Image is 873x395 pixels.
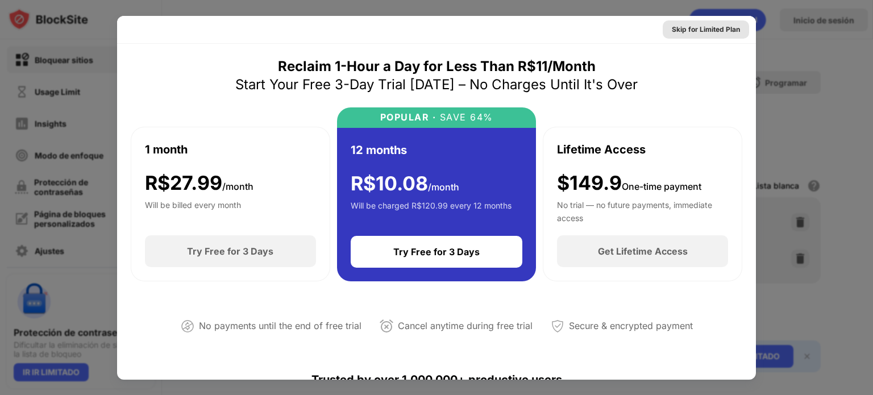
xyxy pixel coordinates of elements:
img: not-paying [181,319,194,333]
div: 12 months [351,142,407,159]
img: cancel-anytime [380,319,393,333]
div: Secure & encrypted payment [569,318,693,334]
span: /month [222,181,253,192]
div: R$ 10.08 [351,172,459,196]
div: Try Free for 3 Days [393,246,480,257]
span: One-time payment [622,181,701,192]
div: Cancel anytime during free trial [398,318,533,334]
div: Reclaim 1-Hour a Day for Less Than R$11/Month [278,57,596,76]
div: $149.9 [557,172,701,195]
div: R$ 27.99 [145,172,253,195]
div: Start Your Free 3-Day Trial [DATE] – No Charges Until It's Over [235,76,638,94]
div: Will be charged R$120.99 every 12 months [351,199,512,222]
div: POPULAR · [380,112,436,123]
div: Skip for Limited Plan [672,24,740,35]
div: No trial — no future payments, immediate access [557,199,728,222]
div: 1 month [145,141,188,158]
div: SAVE 64% [436,112,493,123]
div: Will be billed every month [145,199,241,222]
div: Get Lifetime Access [598,246,688,257]
div: Try Free for 3 Days [187,246,273,257]
img: secured-payment [551,319,564,333]
span: /month [428,181,459,193]
div: Lifetime Access [557,141,646,158]
div: No payments until the end of free trial [199,318,361,334]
